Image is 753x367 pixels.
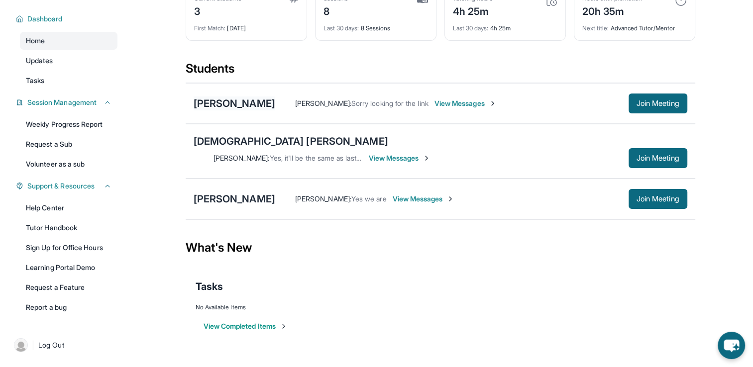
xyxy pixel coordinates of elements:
div: [DEMOGRAPHIC_DATA] [PERSON_NAME] [194,134,388,148]
button: Session Management [23,97,111,107]
div: Advanced Tutor/Mentor [582,18,687,32]
img: Chevron-Right [446,195,454,203]
span: Session Management [27,97,97,107]
a: Help Center [20,199,117,217]
a: Updates [20,52,117,70]
a: Report a bug [20,298,117,316]
span: Dashboard [27,14,63,24]
span: View Messages [393,194,455,204]
span: View Messages [434,98,497,108]
button: Join Meeting [629,93,687,113]
div: [PERSON_NAME] [194,192,275,206]
div: 3 [194,2,241,18]
span: Tasks [26,76,44,86]
button: Join Meeting [629,148,687,168]
a: Weekly Progress Report [20,115,117,133]
span: Log Out [38,340,64,350]
a: Tutor Handbook [20,219,117,237]
span: Join Meeting [637,155,679,161]
button: View Completed Items [204,321,288,331]
button: Join Meeting [629,189,687,209]
span: Tasks [196,279,223,293]
div: [DATE] [194,18,299,32]
span: Join Meeting [637,196,679,202]
span: Home [26,36,45,46]
a: Learning Portal Demo [20,259,117,276]
span: Yes we are [351,194,387,203]
div: Students [186,61,695,83]
div: 4h 25m [453,18,557,32]
button: Dashboard [23,14,111,24]
img: Chevron-Right [489,99,497,107]
div: 8 [323,2,348,18]
a: Tasks [20,72,117,90]
img: user-img [14,338,28,352]
span: [PERSON_NAME] : [295,99,351,107]
span: View Messages [369,153,431,163]
span: Join Meeting [637,100,679,106]
a: Volunteer as a sub [20,155,117,173]
span: [PERSON_NAME] : [295,194,351,203]
span: First Match : [194,24,226,32]
a: Request a Feature [20,278,117,296]
span: Next title : [582,24,609,32]
a: Sign Up for Office Hours [20,239,117,257]
span: Sorry looking for the link [351,99,429,107]
span: Last 30 days : [453,24,489,32]
div: [PERSON_NAME] [194,96,275,110]
div: 20h 35m [582,2,642,18]
span: Last 30 days : [323,24,359,32]
span: | [32,339,34,351]
div: No Available Items [196,303,685,311]
span: Yes, it'll be the same as last week! [270,154,377,162]
span: [PERSON_NAME] : [214,154,270,162]
a: Request a Sub [20,135,117,153]
span: Updates [26,56,53,66]
div: 8 Sessions [323,18,428,32]
a: |Log Out [10,334,117,356]
button: chat-button [718,332,745,359]
span: Support & Resources [27,181,95,191]
div: What's New [186,226,695,270]
img: Chevron-Right [423,154,430,162]
button: Support & Resources [23,181,111,191]
a: Home [20,32,117,50]
div: 4h 25m [453,2,493,18]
